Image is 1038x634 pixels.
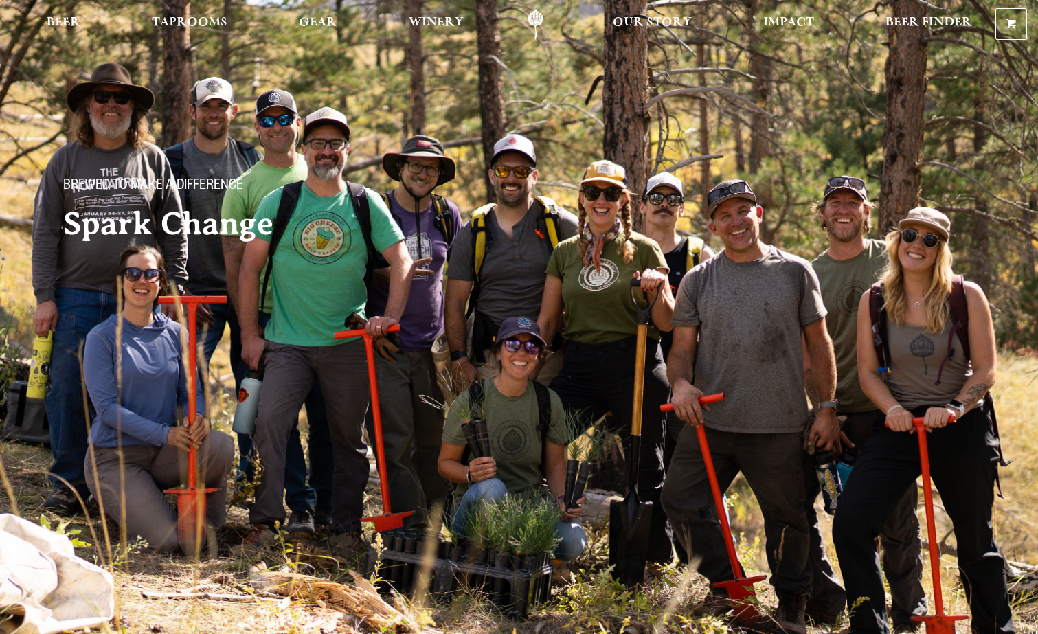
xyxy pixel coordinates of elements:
[604,9,701,40] a: Our Story
[400,9,473,40] a: Winery
[409,17,464,28] span: Winery
[290,9,346,40] a: Gear
[763,17,814,28] span: Impact
[47,17,80,28] span: Beer
[63,178,243,196] span: Brewed to make a difference
[38,9,89,40] a: Beer
[754,9,823,40] a: Impact
[63,207,492,241] h2: Spark Change
[152,17,227,28] span: Taprooms
[510,9,561,40] a: Odell Home
[885,17,972,28] span: Beer Finder
[613,17,692,28] span: Our Story
[877,9,981,40] a: Beer Finder
[299,17,337,28] span: Gear
[143,9,236,40] a: Taprooms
